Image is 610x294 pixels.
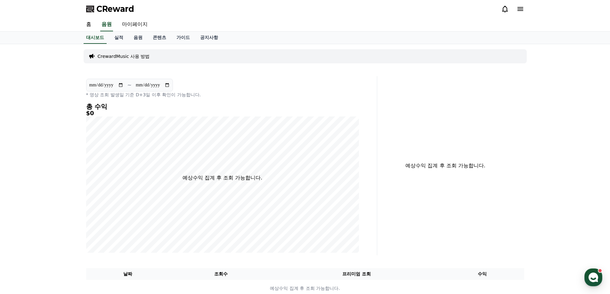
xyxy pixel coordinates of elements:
[109,32,128,44] a: 실적
[98,53,150,60] a: CrewardMusic 사용 방법
[171,32,195,44] a: 가이드
[86,4,134,14] a: CReward
[382,162,509,170] p: 예상수익 집계 후 조회 가능합니다.
[183,174,262,182] p: 예상수익 집계 후 조회 가능합니다.
[86,285,524,292] p: 예상수익 집계 후 조회 가능합니다.
[117,18,153,31] a: 마이페이지
[100,18,113,31] a: 음원
[195,32,223,44] a: 공지사항
[441,268,524,280] th: 수익
[81,18,96,31] a: 홈
[86,268,170,280] th: 날짜
[84,32,107,44] a: 대시보드
[148,32,171,44] a: 콘텐츠
[169,268,272,280] th: 조회수
[128,32,148,44] a: 음원
[127,81,132,89] p: ~
[86,103,359,110] h4: 총 수익
[86,110,359,116] h5: $0
[86,91,359,98] p: * 영상 조회 발생일 기준 D+3일 이후 확인이 가능합니다.
[96,4,134,14] span: CReward
[272,268,441,280] th: 프리미엄 조회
